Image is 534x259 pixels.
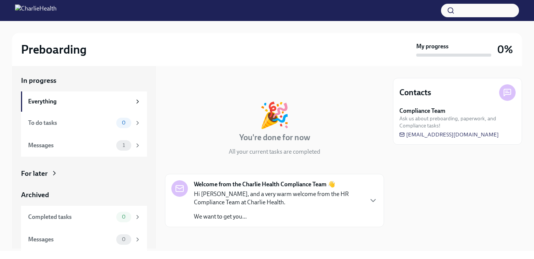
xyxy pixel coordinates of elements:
a: Messages0 [21,228,147,251]
a: In progress [21,76,147,85]
span: 0 [117,214,130,220]
a: To do tasks0 [21,112,147,134]
h4: You're done for now [239,132,310,143]
a: Everything [21,91,147,112]
div: Everything [28,97,131,106]
a: Archived [21,190,147,200]
p: We want to get you... [194,213,363,221]
h4: Contacts [399,87,431,98]
strong: Welcome from the Charlie Health Compliance Team 👋 [194,180,335,189]
a: Messages1 [21,134,147,157]
a: [EMAIL_ADDRESS][DOMAIN_NAME] [399,131,499,138]
a: For later [21,169,147,178]
div: Completed tasks [28,213,113,221]
span: 1 [118,142,129,148]
div: 🎉 [259,103,290,127]
p: All your current tasks are completed [229,148,320,156]
h3: 0% [497,43,513,56]
div: To do tasks [28,119,113,127]
h2: Preboarding [21,42,87,57]
strong: My progress [416,42,448,51]
p: Hi [PERSON_NAME], and a very warm welcome from the HR Compliance Team at Charlie Health. [194,190,363,207]
div: Messages [28,141,113,150]
div: In progress [165,75,200,85]
span: Ask us about preboarding, paperwork, and Compliance tasks! [399,115,516,129]
div: Messages [28,235,113,244]
span: 0 [117,237,130,242]
div: For later [21,169,48,178]
strong: Compliance Team [399,107,445,115]
a: Completed tasks0 [21,206,147,228]
img: CharlieHealth [15,4,57,16]
span: 0 [117,120,130,126]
